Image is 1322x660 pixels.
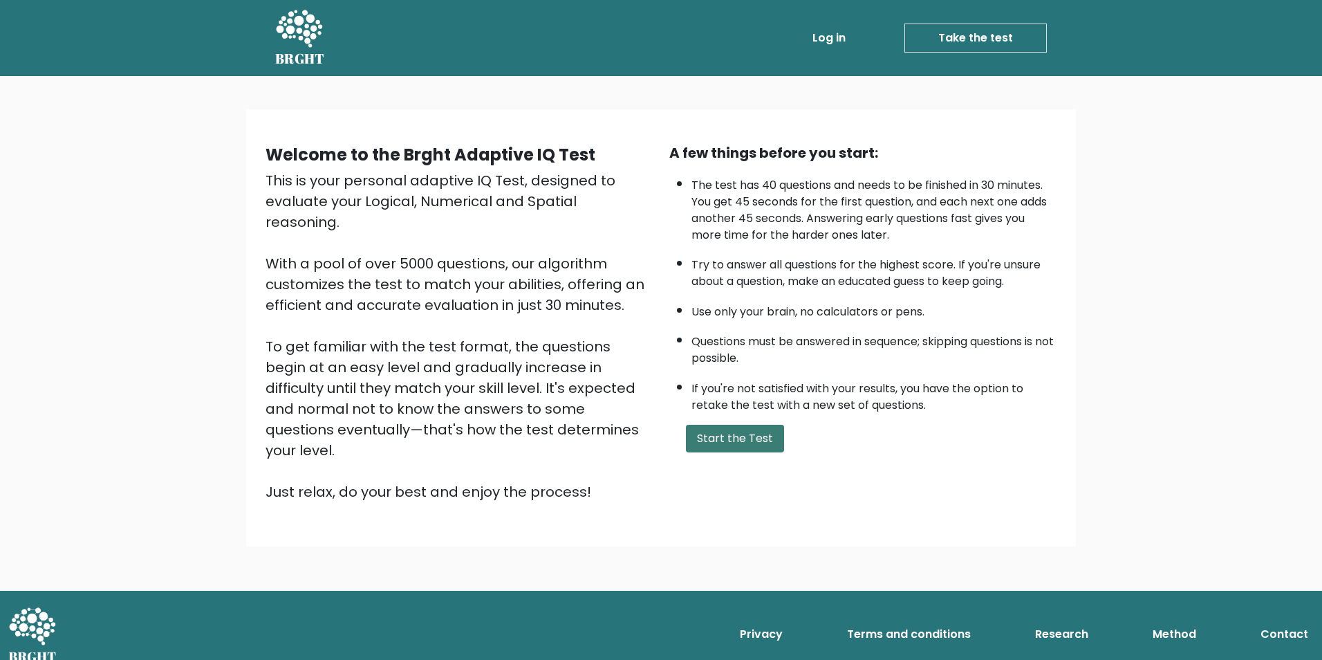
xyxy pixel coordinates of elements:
[807,24,851,52] a: Log in
[691,327,1056,367] li: Questions must be answered in sequence; skipping questions is not possible.
[686,425,784,452] button: Start the Test
[1255,621,1314,648] a: Contact
[841,621,976,648] a: Terms and conditions
[904,24,1047,53] a: Take the test
[669,143,1056,163] div: A few things before you start:
[691,170,1056,244] li: The test has 40 questions and needs to be finished in 30 minutes. You get 45 seconds for the firs...
[734,621,788,648] a: Privacy
[266,170,653,502] div: This is your personal adaptive IQ Test, designed to evaluate your Logical, Numerical and Spatial ...
[691,250,1056,290] li: Try to answer all questions for the highest score. If you're unsure about a question, make an edu...
[1147,621,1202,648] a: Method
[275,6,325,71] a: BRGHT
[691,297,1056,320] li: Use only your brain, no calculators or pens.
[1030,621,1094,648] a: Research
[266,143,595,166] b: Welcome to the Brght Adaptive IQ Test
[275,51,325,67] h5: BRGHT
[691,374,1056,414] li: If you're not satisfied with your results, you have the option to retake the test with a new set ...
